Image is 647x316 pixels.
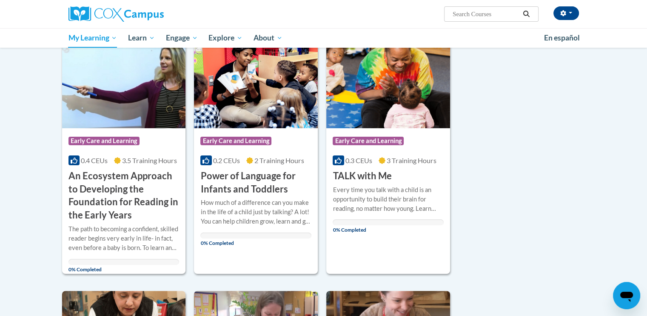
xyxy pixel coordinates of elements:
span: Learn [128,33,155,43]
span: 0.2 CEUs [213,156,240,164]
span: En español [544,33,580,42]
div: How much of a difference can you make in the life of a child just by talking? A lot! You can help... [200,198,311,226]
span: Explore [208,33,242,43]
span: Early Care and Learning [68,137,140,145]
a: Engage [160,28,203,48]
img: Cox Campus [68,6,164,22]
img: Course Logo [62,41,186,128]
span: 3.5 Training Hours [122,156,177,164]
span: About [254,33,282,43]
button: Account Settings [553,6,579,20]
a: Course LogoEarly Care and Learning0.4 CEUs3.5 Training Hours An Ecosystem Approach to Developing ... [62,41,186,274]
div: Main menu [56,28,592,48]
span: 0.4 CEUs [81,156,108,164]
span: Engage [166,33,198,43]
iframe: Button to launch messaging window, conversation in progress [613,282,640,309]
span: 2 Training Hours [254,156,304,164]
button: Search [520,9,533,19]
a: Explore [203,28,248,48]
a: About [248,28,288,48]
span: 3 Training Hours [387,156,436,164]
span: Early Care and Learning [333,137,404,145]
span: My Learning [68,33,117,43]
h3: An Ecosystem Approach to Developing the Foundation for Reading in the Early Years [68,169,180,222]
h3: TALK with Me [333,169,391,183]
span: Early Care and Learning [200,137,271,145]
a: Cox Campus [68,6,230,22]
div: Every time you talk with a child is an opportunity to build their brain for reading, no matter ho... [333,185,444,213]
a: Course LogoEarly Care and Learning0.2 CEUs2 Training Hours Power of Language for Infants and Todd... [194,41,318,274]
span: 0.3 CEUs [345,156,372,164]
a: My Learning [63,28,123,48]
input: Search Courses [452,9,520,19]
img: Course Logo [326,41,450,128]
a: En español [539,29,585,47]
h3: Power of Language for Infants and Toddlers [200,169,311,196]
img: Course Logo [194,41,318,128]
div: The path to becoming a confident, skilled reader begins very early in life- in fact, even before ... [68,224,180,253]
a: Course LogoEarly Care and Learning0.3 CEUs3 Training Hours TALK with MeEvery time you talk with a... [326,41,450,274]
a: Learn [123,28,160,48]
